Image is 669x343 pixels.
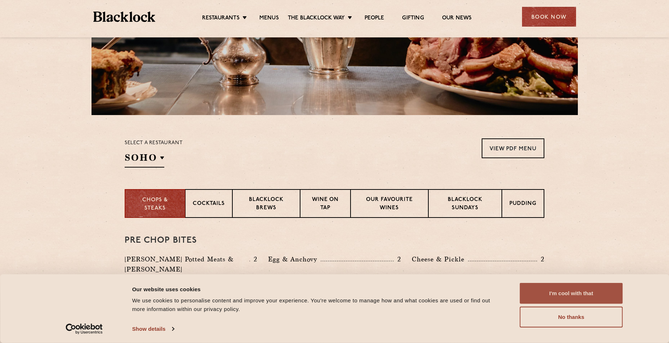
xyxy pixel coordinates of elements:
[268,254,321,264] p: Egg & Anchovy
[520,283,623,304] button: I'm cool with that
[412,254,468,264] p: Cheese & Pickle
[365,15,384,23] a: People
[522,7,576,27] div: Book Now
[442,15,472,23] a: Our News
[125,236,544,245] h3: Pre Chop Bites
[193,200,225,209] p: Cocktails
[358,196,420,213] p: Our favourite wines
[520,307,623,328] button: No thanks
[125,138,183,148] p: Select a restaurant
[537,255,544,264] p: 2
[132,285,504,293] div: Our website uses cookies
[402,15,424,23] a: Gifting
[308,196,343,213] p: Wine on Tap
[133,196,178,212] p: Chops & Steaks
[240,196,293,213] p: Blacklock Brews
[53,324,116,334] a: Usercentrics Cookiebot - opens in a new window
[125,254,249,274] p: [PERSON_NAME] Potted Meats & [PERSON_NAME]
[125,151,164,168] h2: SOHO
[132,296,504,314] div: We use cookies to personalise content and improve your experience. You're welcome to manage how a...
[132,324,174,334] a: Show details
[288,15,345,23] a: The Blacklock Way
[250,255,257,264] p: 2
[394,255,401,264] p: 2
[202,15,240,23] a: Restaurants
[436,196,494,213] p: Blacklock Sundays
[93,12,156,22] img: BL_Textured_Logo-footer-cropped.svg
[259,15,279,23] a: Menus
[509,200,536,209] p: Pudding
[482,138,544,158] a: View PDF Menu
